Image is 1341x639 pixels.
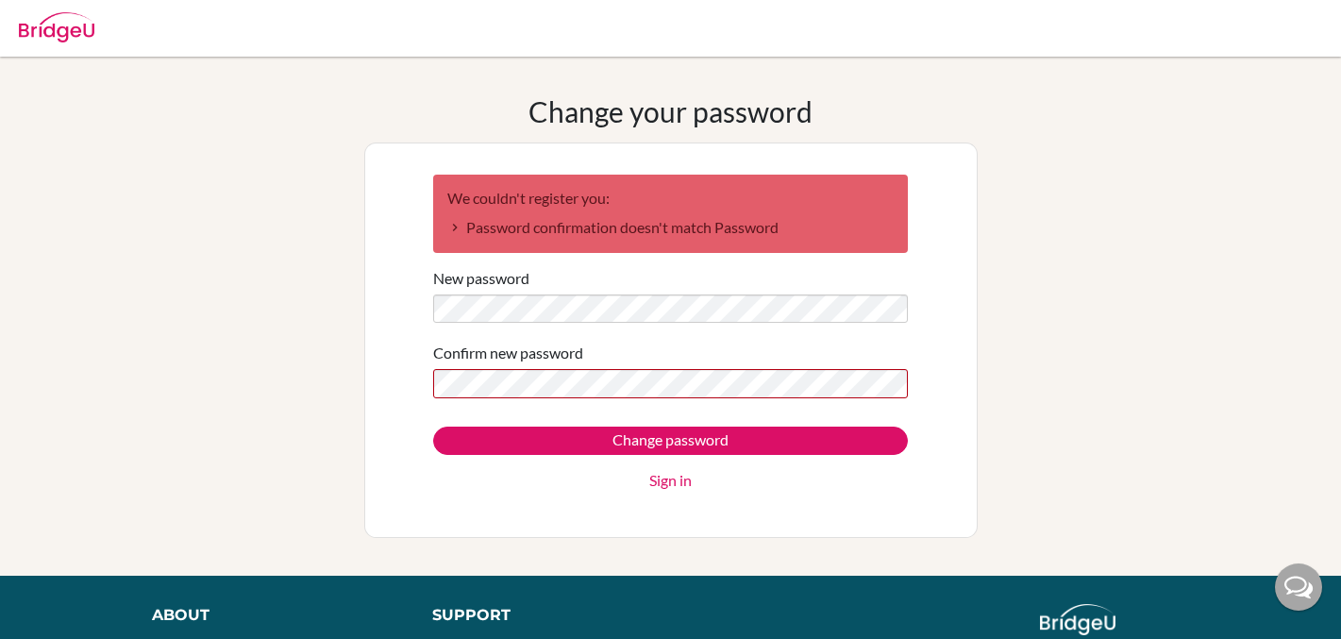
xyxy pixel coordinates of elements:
div: Support [432,604,651,627]
h2: We couldn't register you: [447,189,894,207]
img: Bridge-U [19,12,94,42]
h1: Change your password [528,94,813,128]
input: Change password [433,427,908,455]
a: Sign in [649,469,692,492]
div: About [152,604,390,627]
li: Password confirmation doesn't match Password [447,216,894,239]
img: logo_white@2x-f4f0deed5e89b7ecb1c2cc34c3e3d731f90f0f143d5ea2071677605dd97b5244.png [1040,604,1116,635]
label: New password [433,267,529,290]
label: Confirm new password [433,342,583,364]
